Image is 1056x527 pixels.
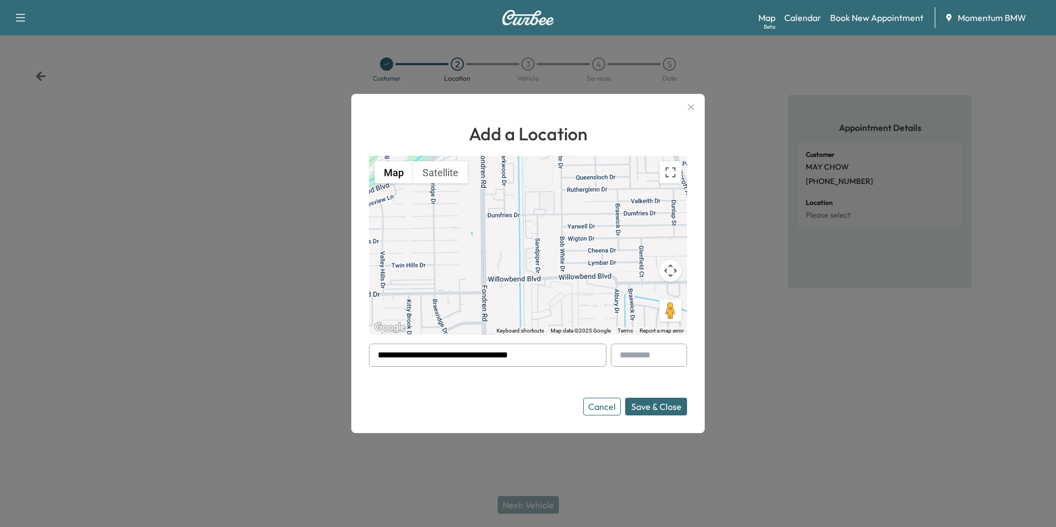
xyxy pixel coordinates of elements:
[784,11,821,24] a: Calendar
[551,328,611,334] span: Map data ©2025 Google
[501,10,555,25] img: Curbee Logo
[640,328,684,334] a: Report a map error
[659,161,682,183] button: Toggle fullscreen view
[625,398,687,415] button: Save & Close
[369,120,687,147] h1: Add a Location
[659,260,682,282] button: Map camera controls
[758,11,775,24] a: MapBeta
[374,161,413,183] button: Show street map
[659,299,682,322] button: Drag Pegman onto the map to open Street View
[372,320,408,335] img: Google
[764,23,775,31] div: Beta
[830,11,923,24] a: Book New Appointment
[497,327,544,335] button: Keyboard shortcuts
[372,320,408,335] a: Open this area in Google Maps (opens a new window)
[413,161,468,183] button: Show satellite imagery
[958,11,1026,24] span: Momentum BMW
[583,398,621,415] button: Cancel
[617,328,633,334] a: Terms (opens in new tab)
